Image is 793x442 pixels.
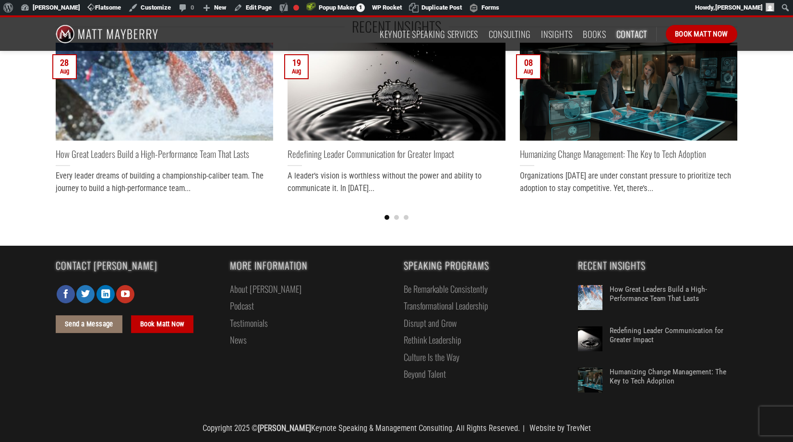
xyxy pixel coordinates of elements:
[520,424,528,433] span: |
[404,215,409,220] li: Page dot 3
[356,3,365,12] span: 1
[583,25,606,43] a: Books
[230,280,301,297] a: About [PERSON_NAME]
[675,28,728,40] span: Book Matt Now
[116,285,134,303] a: Follow on YouTube
[541,25,572,43] a: Insights
[520,170,737,195] p: Organizations [DATE] are under constant pressure to prioritize tech adoption to stay competitive....
[610,368,737,396] a: Humanizing Change Management: The Key to Tech Adoption
[404,365,446,382] a: Beyond Talent
[715,4,763,11] span: [PERSON_NAME]
[520,43,737,141] img: tech adoption
[520,148,706,160] a: Humanizing Change Management: The Key to Tech Adoption
[404,280,488,297] a: Be Remarkable Consistently
[404,331,461,348] a: Rethink Leadership
[56,422,737,435] div: Copyright 2025 © Keynote Speaking & Management Consulting. All Rights Reserved.
[288,148,454,160] a: Redefining Leader Communication for Greater Impact
[258,424,311,433] strong: [PERSON_NAME]
[56,43,273,141] img: build high-performance team
[610,285,737,314] a: How Great Leaders Build a High-Performance Team That Lasts
[380,25,478,43] a: Keynote Speaking Services
[394,215,399,220] li: Page dot 2
[57,285,75,303] a: Follow on Facebook
[56,148,249,160] a: How Great Leaders Build a High-Performance Team That Lasts
[230,314,268,331] a: Testimonials
[578,261,738,271] span: Recent Insights
[529,424,591,433] a: Website by TrevNet
[230,331,247,348] a: News
[666,25,737,43] a: Book Matt Now
[384,215,389,220] li: Page dot 1
[65,319,113,330] span: Send a Message
[404,348,459,365] a: Culture Is the Way
[76,285,95,303] a: Follow on Twitter
[288,170,505,195] p: A leader’s vision is worthless without the power and ability to communicate it. In [DATE]...
[404,261,564,271] span: Speaking Programs
[404,314,457,331] a: Disrupt and Grow
[489,25,531,43] a: Consulting
[288,43,505,141] img: leader communication
[293,5,299,11] div: Focus keyphrase not set
[131,315,193,333] a: Book Matt Now
[140,319,185,330] span: Book Matt Now
[616,25,648,43] a: Contact
[56,315,122,333] a: Send a Message
[56,170,273,195] p: Every leader dreams of building a championship-caliber team. The journey to build a high-performa...
[56,17,158,51] img: Matt Mayberry
[230,261,390,271] span: More Information
[610,326,737,355] a: Redefining Leader Communication for Greater Impact
[230,297,254,314] a: Podcast
[404,297,488,314] a: Transformational Leadership
[96,285,115,303] a: Follow on LinkedIn
[56,261,216,271] span: Contact [PERSON_NAME]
